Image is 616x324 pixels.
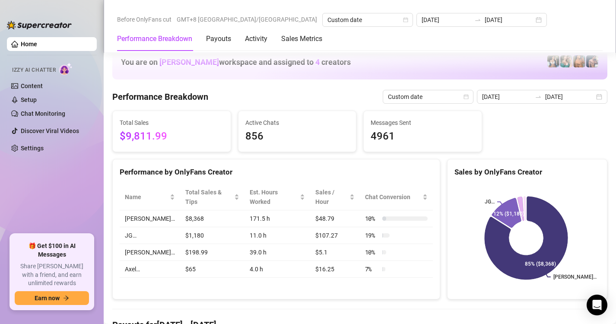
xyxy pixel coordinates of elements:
[185,187,232,206] span: Total Sales & Tips
[482,92,531,102] input: Start date
[120,166,433,178] div: Performance by OnlyFans Creator
[159,57,219,67] span: [PERSON_NAME]
[310,184,360,210] th: Sales / Hour
[310,244,360,261] td: $5.1
[553,274,597,280] text: [PERSON_NAME]…
[547,55,559,67] img: Katy
[244,227,310,244] td: 11.0 h
[388,90,468,103] span: Custom date
[15,291,89,305] button: Earn nowarrow-right
[245,34,267,44] div: Activity
[464,94,469,99] span: calendar
[21,145,44,152] a: Settings
[365,214,379,223] span: 10 %
[573,55,585,67] img: JG
[12,66,56,74] span: Izzy AI Chatter
[310,210,360,227] td: $48.79
[403,17,408,22] span: calendar
[535,93,542,100] span: to
[454,166,600,178] div: Sales by OnlyFans Creator
[485,199,495,205] text: JG…
[422,15,471,25] input: Start date
[117,34,192,44] div: Performance Breakdown
[245,118,349,127] span: Active Chats
[365,248,379,257] span: 10 %
[15,242,89,259] span: 🎁 Get $100 in AI Messages
[177,13,317,26] span: GMT+8 [GEOGRAPHIC_DATA]/[GEOGRAPHIC_DATA]
[315,187,348,206] span: Sales / Hour
[327,13,408,26] span: Custom date
[21,83,43,89] a: Content
[120,118,224,127] span: Total Sales
[485,15,534,25] input: End date
[545,92,594,102] input: End date
[365,231,379,240] span: 19 %
[180,227,244,244] td: $1,180
[310,227,360,244] td: $107.27
[21,110,65,117] a: Chat Monitoring
[474,16,481,23] span: to
[310,261,360,278] td: $16.25
[117,13,171,26] span: Before OnlyFans cut
[281,34,322,44] div: Sales Metrics
[180,184,244,210] th: Total Sales & Tips
[59,63,73,75] img: AI Chatter
[125,192,168,202] span: Name
[21,96,37,103] a: Setup
[587,295,607,315] div: Open Intercom Messenger
[120,128,224,145] span: $9,811.99
[21,127,79,134] a: Discover Viral Videos
[360,184,433,210] th: Chat Conversion
[315,57,320,67] span: 4
[244,244,310,261] td: 39.0 h
[15,262,89,288] span: Share [PERSON_NAME] with a friend, and earn unlimited rewards
[180,244,244,261] td: $198.99
[120,210,180,227] td: [PERSON_NAME]…
[120,261,180,278] td: Axel…
[365,192,421,202] span: Chat Conversion
[535,93,542,100] span: swap-right
[180,210,244,227] td: $8,368
[120,184,180,210] th: Name
[63,295,69,301] span: arrow-right
[120,227,180,244] td: JG…
[245,128,349,145] span: 856
[112,91,208,103] h4: Performance Breakdown
[244,261,310,278] td: 4.0 h
[244,210,310,227] td: 171.5 h
[7,21,72,29] img: logo-BBDzfeDw.svg
[35,295,60,302] span: Earn now
[586,55,598,67] img: Axel
[365,264,379,274] span: 7 %
[180,261,244,278] td: $65
[250,187,298,206] div: Est. Hours Worked
[371,118,475,127] span: Messages Sent
[206,34,231,44] div: Payouts
[121,57,351,67] h1: You are on workspace and assigned to creators
[371,128,475,145] span: 4961
[120,244,180,261] td: [PERSON_NAME]…
[21,41,37,48] a: Home
[474,16,481,23] span: swap-right
[560,55,572,67] img: Zaddy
